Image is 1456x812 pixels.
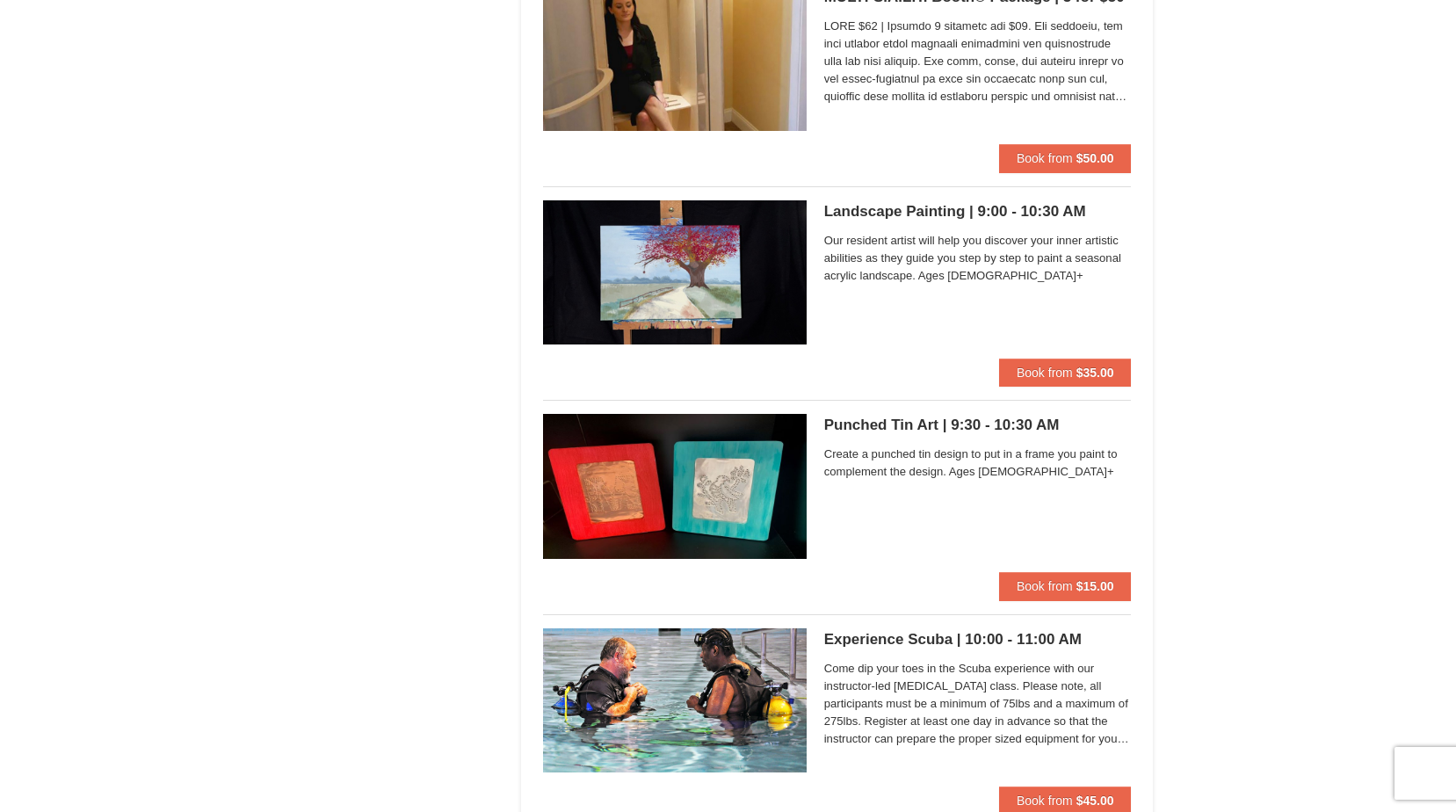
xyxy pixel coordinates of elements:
strong: $50.00 [1076,151,1114,165]
button: Book from $50.00 [999,144,1132,172]
h5: Punched Tin Art | 9:30 - 10:30 AM [824,417,1132,434]
strong: $45.00 [1076,794,1114,808]
h5: Experience Scuba | 10:00 - 11:00 AM [824,631,1132,649]
span: LORE $62 | Ipsumdo 9 sitametc adi $09. Eli seddoeiu, tem inci utlabor etdol magnaali enimadmini v... [824,18,1132,105]
strong: $15.00 [1076,579,1114,593]
img: 6619869-1292-ae2293ab.jpg [543,628,807,772]
span: Book from [1017,366,1073,380]
span: Book from [1017,151,1073,165]
span: Create a punched tin design to put in a frame you paint to complement the design. Ages [DEMOGRAPH... [824,446,1132,481]
button: Book from $15.00 [999,572,1132,600]
img: 6619869-1344-4413fa26.jpg [543,414,807,558]
h5: Landscape Painting | 9:00 - 10:30 AM [824,203,1132,221]
img: 6619869-1737-58392b11.jpg [543,200,807,344]
span: Our resident artist will help you discover your inner artistic abilities as they guide you step b... [824,232,1132,285]
strong: $35.00 [1076,366,1114,380]
span: Book from [1017,579,1073,593]
span: Come dip your toes in the Scuba experience with our instructor-led [MEDICAL_DATA] class. Please n... [824,660,1132,748]
button: Book from $35.00 [999,359,1132,387]
span: Book from [1017,794,1073,808]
